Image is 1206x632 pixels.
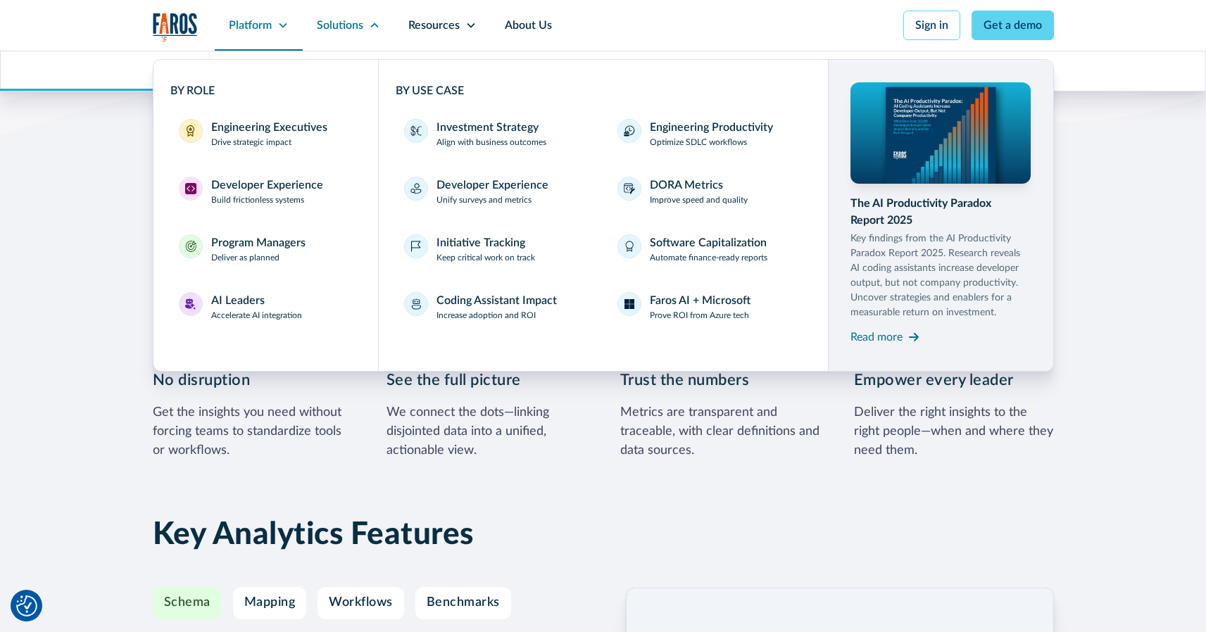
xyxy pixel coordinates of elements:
[153,13,198,42] img: Logo of the analytics and reporting company Faros.
[211,234,306,251] div: Program Managers
[609,168,811,215] a: DORA MetricsImprove speed and quality
[436,177,548,194] div: Developer Experience
[16,595,37,617] button: Cookie Settings
[854,403,1054,460] div: Deliver the right insights to the right people—when and where they need them.
[850,195,1031,229] div: The AI Productivity Paradox Report 2025
[211,119,327,136] div: Engineering Executives
[185,298,196,310] img: AI Leaders
[650,119,773,136] div: Engineering Productivity
[170,168,362,215] a: Developer ExperienceDeveloper ExperienceBuild frictionless systems
[972,11,1054,40] a: Get a demo
[650,234,767,251] div: Software Capitalization
[408,17,460,34] div: Resources
[396,82,811,99] div: BY USE CASE
[244,595,296,611] div: Mapping
[153,13,198,42] a: home
[153,403,353,460] div: Get the insights you need without forcing teams to standardize tools or workflows.
[609,110,811,157] a: Engineering ProductivityOptimize SDLC workflows
[396,110,598,157] a: Investment StrategyAlign with business outcomes
[153,51,1054,372] nav: Solutions
[329,595,393,611] div: Workflows
[436,292,557,309] div: Coding Assistant Impact
[211,177,323,194] div: Developer Experience
[650,136,747,148] p: Optimize SDLC workflows
[650,309,749,322] p: Prove ROI from Azure tech
[16,595,37,617] img: Revisit consent button
[170,110,362,157] a: Engineering ExecutivesEngineering ExecutivesDrive strategic impact
[650,251,767,264] p: Automate finance-ready reports
[387,369,586,392] h3: See the full picture
[903,11,960,40] a: Sign in
[436,119,539,136] div: Investment Strategy
[153,517,1054,554] h2: Key Analytics Features
[170,82,362,99] div: BY ROLE
[396,284,598,330] a: Coding Assistant ImpactIncrease adoption and ROI
[211,136,291,148] p: Drive strategic impact
[211,309,302,322] p: Accelerate AI integration
[609,284,811,330] a: Faros AI + MicrosoftProve ROI from Azure tech
[850,82,1031,348] a: The AI Productivity Paradox Report 2025Key findings from the AI Productivity Paradox Report 2025....
[620,369,820,392] h3: Trust the numbers
[211,292,265,309] div: AI Leaders
[211,251,279,264] p: Deliver as planned
[387,403,586,460] div: We connect the dots—linking disjointed data into a unified, actionable view.
[650,194,748,206] p: Improve speed and quality
[185,125,196,137] img: Engineering Executives
[609,226,811,272] a: Software CapitalizationAutomate finance-ready reports
[211,194,304,206] p: Build frictionless systems
[436,234,525,251] div: Initiative Tracking
[850,232,1031,320] p: Key findings from the AI Productivity Paradox Report 2025. Research reveals AI coding assistants ...
[850,329,903,346] div: Read more
[185,183,196,194] img: Developer Experience
[170,284,362,330] a: AI LeadersAI LeadersAccelerate AI integration
[185,241,196,252] img: Program Managers
[229,17,272,34] div: Platform
[396,226,598,272] a: Initiative TrackingKeep critical work on track
[170,226,362,272] a: Program ManagersProgram ManagersDeliver as planned
[436,194,532,206] p: Unify surveys and metrics
[164,595,211,611] div: Schema
[436,251,535,264] p: Keep critical work on track
[153,369,353,392] h3: No disruption
[650,292,750,309] div: Faros AI + Microsoft
[436,136,546,148] p: Align with business outcomes
[436,309,536,322] p: Increase adoption and ROI
[854,369,1054,392] h3: Empower every leader
[427,595,500,611] div: Benchmarks
[620,403,820,460] div: Metrics are transparent and traceable, with clear definitions and data sources.
[317,17,363,34] div: Solutions
[396,168,598,215] a: Developer ExperienceUnify surveys and metrics
[650,177,723,194] div: DORA Metrics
